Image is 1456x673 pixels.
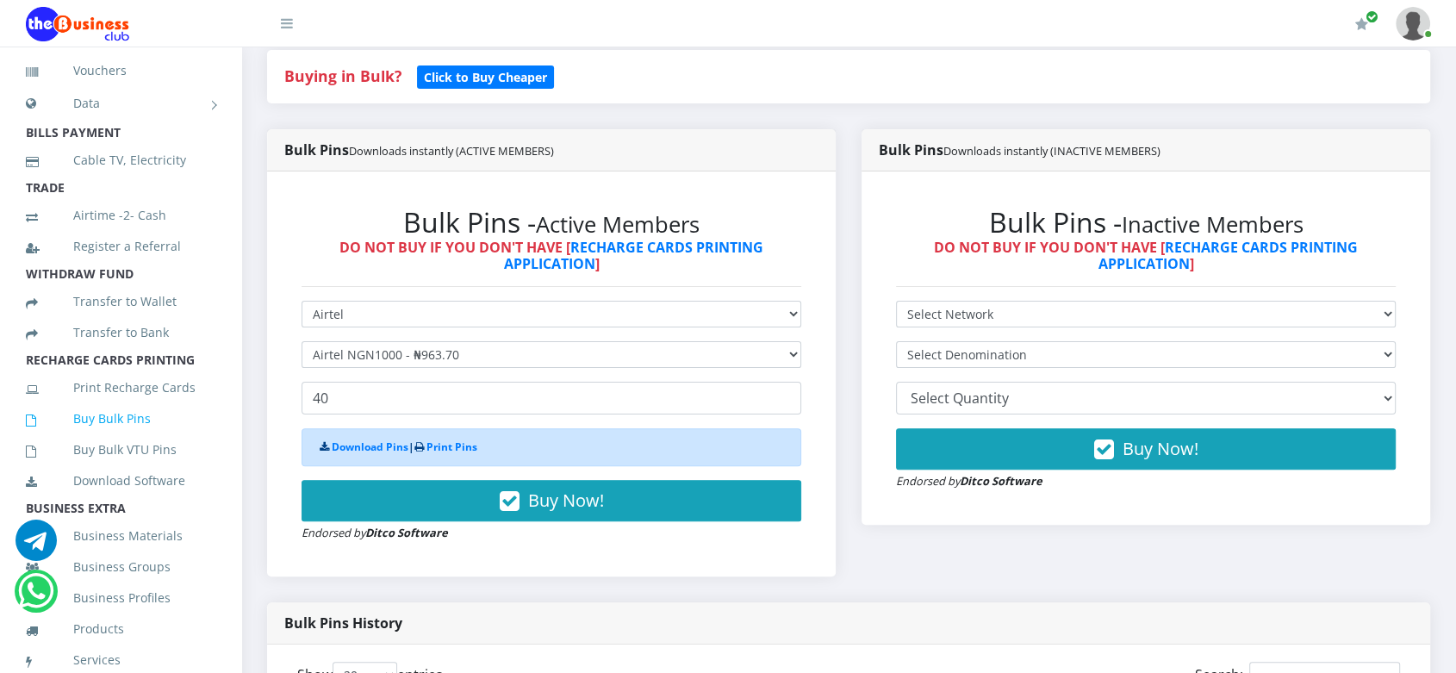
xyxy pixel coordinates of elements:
[26,368,215,408] a: Print Recharge Cards
[26,282,215,321] a: Transfer to Wallet
[1396,7,1430,41] img: User
[365,525,448,540] strong: Ditco Software
[26,82,215,125] a: Data
[896,473,1042,489] small: Endorsed by
[302,525,448,540] small: Endorsed by
[26,140,215,180] a: Cable TV, Electricity
[943,143,1160,159] small: Downloads instantly (INACTIVE MEMBERS)
[284,140,554,159] strong: Bulk Pins
[424,69,547,85] b: Click to Buy Cheaper
[896,206,1396,239] h2: Bulk Pins -
[896,428,1396,470] button: Buy Now!
[1123,437,1198,460] span: Buy Now!
[934,238,1358,273] strong: DO NOT BUY IF YOU DON'T HAVE [ ]
[879,140,1160,159] strong: Bulk Pins
[426,439,477,454] a: Print Pins
[960,473,1042,489] strong: Ditco Software
[26,430,215,470] a: Buy Bulk VTU Pins
[26,227,215,266] a: Register a Referral
[284,65,401,86] strong: Buying in Bulk?
[417,65,554,86] a: Click to Buy Cheaper
[349,143,554,159] small: Downloads instantly (ACTIVE MEMBERS)
[26,313,215,352] a: Transfer to Bank
[332,439,408,454] a: Download Pins
[284,614,402,632] strong: Bulk Pins History
[302,480,801,521] button: Buy Now!
[26,547,215,587] a: Business Groups
[1122,209,1304,240] small: Inactive Members
[320,439,477,454] strong: |
[18,583,53,612] a: Chat for support
[504,238,764,273] a: RECHARGE CARDS PRINTING APPLICATION
[1098,238,1359,273] a: RECHARGE CARDS PRINTING APPLICATION
[26,51,215,90] a: Vouchers
[26,516,215,556] a: Business Materials
[528,489,604,512] span: Buy Now!
[339,238,763,273] strong: DO NOT BUY IF YOU DON'T HAVE [ ]
[26,609,215,649] a: Products
[16,533,57,561] a: Chat for support
[26,7,129,41] img: Logo
[302,206,801,239] h2: Bulk Pins -
[26,461,215,501] a: Download Software
[1366,10,1378,23] span: Renew/Upgrade Subscription
[26,399,215,439] a: Buy Bulk Pins
[302,382,801,414] input: Enter Quantity
[536,209,700,240] small: Active Members
[26,578,215,618] a: Business Profiles
[26,196,215,235] a: Airtime -2- Cash
[1355,17,1368,31] i: Renew/Upgrade Subscription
